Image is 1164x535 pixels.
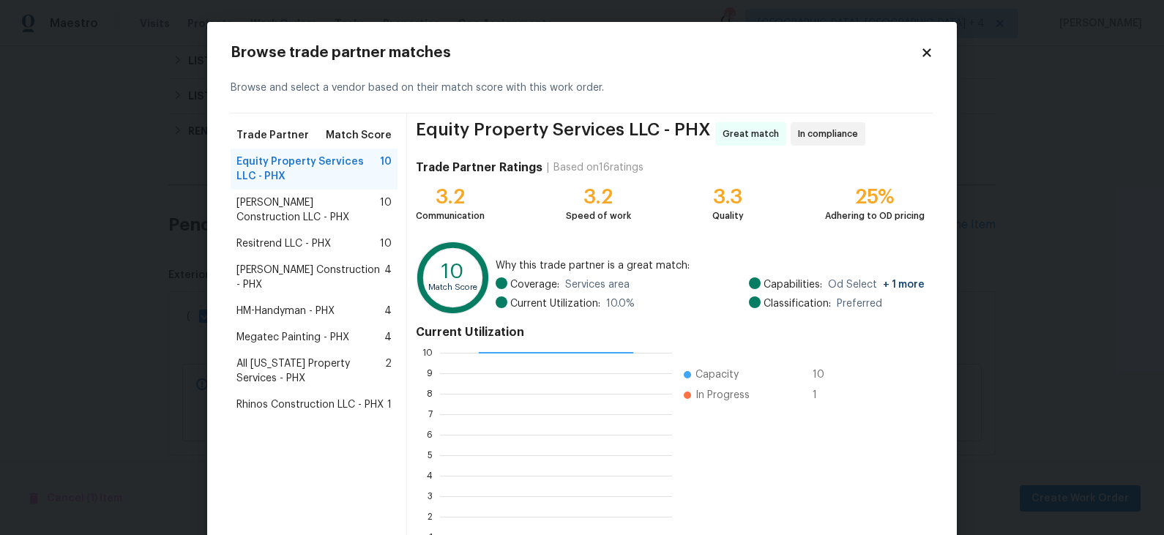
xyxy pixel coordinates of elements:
[428,410,433,419] text: 7
[695,388,750,403] span: In Progress
[825,209,925,223] div: Adhering to OD pricing
[427,389,433,398] text: 8
[236,128,309,143] span: Trade Partner
[428,451,433,460] text: 5
[422,348,433,357] text: 10
[566,190,631,204] div: 3.2
[798,127,864,141] span: In compliance
[231,45,920,60] h2: Browse trade partner matches
[416,190,485,204] div: 3.2
[236,263,384,292] span: [PERSON_NAME] Construction - PHX
[416,209,485,223] div: Communication
[764,296,831,311] span: Classification:
[606,296,635,311] span: 10.0 %
[553,160,643,175] div: Based on 16 ratings
[384,304,392,318] span: 4
[384,330,392,345] span: 4
[825,190,925,204] div: 25%
[427,369,433,378] text: 9
[416,325,925,340] h4: Current Utilization
[236,236,331,251] span: Resitrend LLC - PHX
[712,190,744,204] div: 3.3
[565,277,630,292] span: Services area
[236,330,349,345] span: Megatec Painting - PHX
[236,356,385,386] span: All [US_STATE] Property Services - PHX
[828,277,925,292] span: Od Select
[380,195,392,225] span: 10
[510,277,559,292] span: Coverage:
[236,195,380,225] span: [PERSON_NAME] Construction LLC - PHX
[428,512,433,521] text: 2
[510,296,600,311] span: Current Utilization:
[236,304,335,318] span: HM-Handyman - PHX
[380,154,392,184] span: 10
[712,209,744,223] div: Quality
[441,261,464,282] text: 10
[764,277,822,292] span: Capabilities:
[813,367,836,382] span: 10
[236,397,384,412] span: Rhinos Construction LLC - PHX
[385,356,392,386] span: 2
[695,367,739,382] span: Capacity
[416,122,711,146] span: Equity Property Services LLC - PHX
[427,471,433,480] text: 4
[428,492,433,501] text: 3
[428,283,477,291] text: Match Score
[236,154,380,184] span: Equity Property Services LLC - PHX
[326,128,392,143] span: Match Score
[883,280,925,290] span: + 1 more
[380,236,392,251] span: 10
[566,209,631,223] div: Speed of work
[384,263,392,292] span: 4
[416,160,542,175] h4: Trade Partner Ratings
[387,397,392,412] span: 1
[723,127,785,141] span: Great match
[427,430,433,439] text: 6
[231,63,933,113] div: Browse and select a vendor based on their match score with this work order.
[813,388,836,403] span: 1
[542,160,553,175] div: |
[837,296,882,311] span: Preferred
[496,258,925,273] span: Why this trade partner is a great match:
